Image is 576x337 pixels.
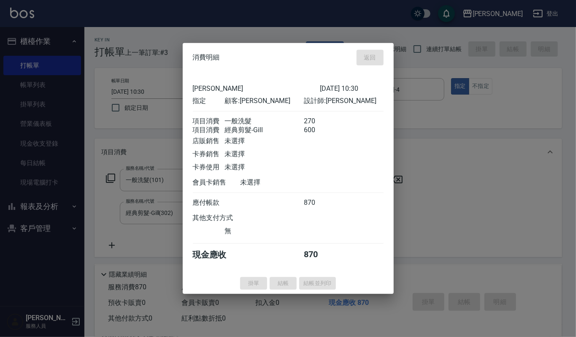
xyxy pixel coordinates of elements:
div: 未選擇 [224,149,304,158]
div: 指定 [193,96,224,105]
div: 項目消費 [193,117,224,125]
div: 未選擇 [241,178,320,187]
div: 會員卡銷售 [193,178,241,187]
div: 未選擇 [224,163,304,171]
div: 項目消費 [193,125,224,134]
div: 應付帳款 [193,198,224,207]
div: [DATE] 10:30 [320,84,384,92]
div: 設計師: [PERSON_NAME] [304,96,383,105]
div: 顧客: [PERSON_NAME] [224,96,304,105]
div: 卡券使用 [193,163,224,171]
span: 消費明細 [193,53,220,62]
div: 870 [304,249,335,260]
div: 870 [304,198,335,207]
div: 未選擇 [224,136,304,145]
div: 卡券銷售 [193,149,224,158]
div: [PERSON_NAME] [193,84,320,92]
div: 其他支付方式 [193,213,257,222]
div: 無 [224,226,304,235]
div: 經典剪髮-Gill [224,125,304,134]
div: 600 [304,125,335,134]
div: 店販銷售 [193,136,224,145]
div: 現金應收 [193,249,241,260]
div: 270 [304,117,335,125]
div: 一般洗髮 [224,117,304,125]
